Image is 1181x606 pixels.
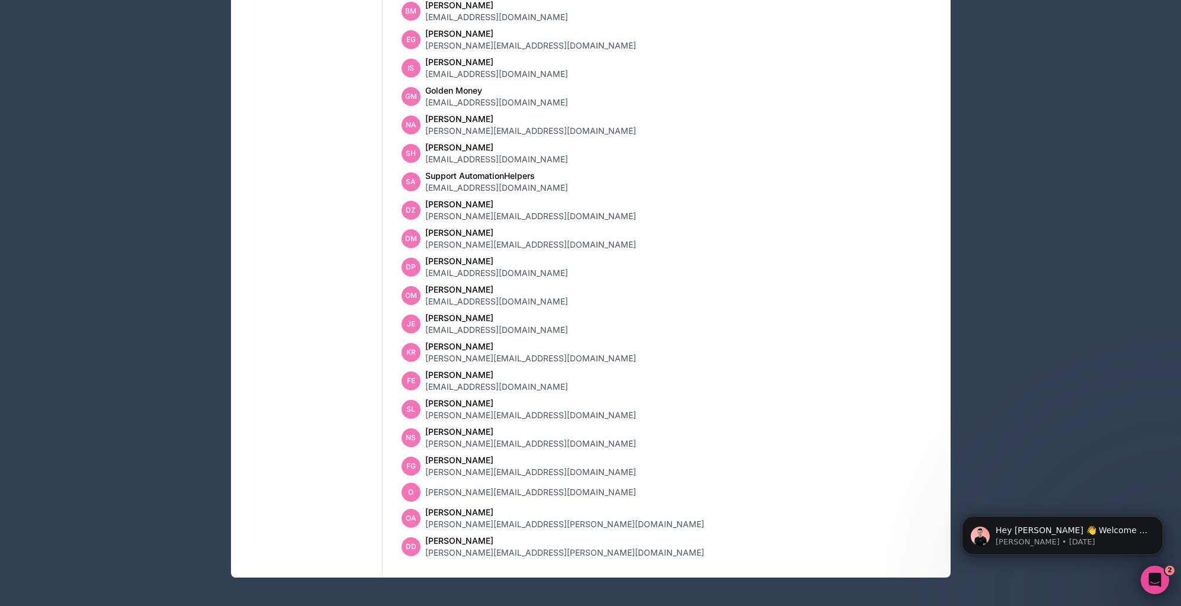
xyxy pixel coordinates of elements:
span: [EMAIL_ADDRESS][DOMAIN_NAME] [425,153,568,165]
span: [PERSON_NAME] [425,426,636,438]
span: [PERSON_NAME] [425,113,636,125]
span: [EMAIL_ADDRESS][DOMAIN_NAME] [425,182,568,194]
span: o [408,488,413,497]
span: [PERSON_NAME] [425,454,636,466]
span: SA [406,177,416,187]
span: [PERSON_NAME] [425,535,704,547]
span: [PERSON_NAME][EMAIL_ADDRESS][DOMAIN_NAME] [425,40,636,52]
span: KR [406,348,416,357]
span: 2 [1165,566,1174,575]
span: FE [407,376,415,386]
span: NA [406,120,416,130]
span: Golden Money [425,85,568,97]
span: NS [406,433,416,443]
span: DP [406,262,416,272]
span: DZ [406,206,416,215]
span: GM [405,92,417,101]
span: [EMAIL_ADDRESS][DOMAIN_NAME] [425,11,568,23]
span: [PERSON_NAME][EMAIL_ADDRESS][PERSON_NAME][DOMAIN_NAME] [425,547,704,559]
span: [PERSON_NAME][EMAIL_ADDRESS][DOMAIN_NAME] [425,466,636,478]
span: FG [406,461,416,471]
span: [PERSON_NAME][EMAIL_ADDRESS][DOMAIN_NAME] [425,352,636,364]
span: [PERSON_NAME][EMAIL_ADDRESS][DOMAIN_NAME] [425,239,636,251]
span: DD [406,542,416,552]
span: OA [406,514,416,523]
span: [PERSON_NAME] [425,312,568,324]
iframe: Intercom live chat [1141,566,1169,594]
span: Support AutomationHelpers [425,170,568,182]
span: [PERSON_NAME][EMAIL_ADDRESS][DOMAIN_NAME] [425,486,636,498]
span: [PERSON_NAME][EMAIL_ADDRESS][DOMAIN_NAME] [425,125,636,137]
span: JE [407,319,415,329]
span: [PERSON_NAME][EMAIL_ADDRESS][PERSON_NAME][DOMAIN_NAME] [425,518,704,530]
span: [PERSON_NAME][EMAIL_ADDRESS][DOMAIN_NAME] [425,409,636,421]
span: OM [405,291,417,300]
span: EG [406,35,416,44]
span: [PERSON_NAME][EMAIL_ADDRESS][DOMAIN_NAME] [425,210,636,222]
span: SL [406,405,415,414]
span: IS [407,63,414,73]
span: [PERSON_NAME] [425,227,636,239]
iframe: Intercom notifications message [944,491,1181,574]
span: [EMAIL_ADDRESS][DOMAIN_NAME] [425,381,568,393]
span: [PERSON_NAME] [425,56,568,68]
span: [PERSON_NAME] [425,284,568,296]
span: [EMAIL_ADDRESS][DOMAIN_NAME] [425,97,568,108]
span: DM [405,234,417,243]
span: [PERSON_NAME] [425,506,704,518]
span: SH [406,149,416,158]
span: [PERSON_NAME] [425,255,568,267]
span: [PERSON_NAME] [425,142,568,153]
span: [PERSON_NAME] [425,198,636,210]
span: [PERSON_NAME][EMAIL_ADDRESS][DOMAIN_NAME] [425,438,636,450]
span: [EMAIL_ADDRESS][DOMAIN_NAME] [425,267,568,279]
span: [EMAIL_ADDRESS][DOMAIN_NAME] [425,68,568,80]
span: [PERSON_NAME] [425,341,636,352]
span: [PERSON_NAME] [425,28,636,40]
span: [EMAIL_ADDRESS][DOMAIN_NAME] [425,324,568,336]
span: [EMAIL_ADDRESS][DOMAIN_NAME] [425,296,568,307]
span: [PERSON_NAME] [425,397,636,409]
span: [PERSON_NAME] [425,369,568,381]
span: BM [405,7,416,16]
